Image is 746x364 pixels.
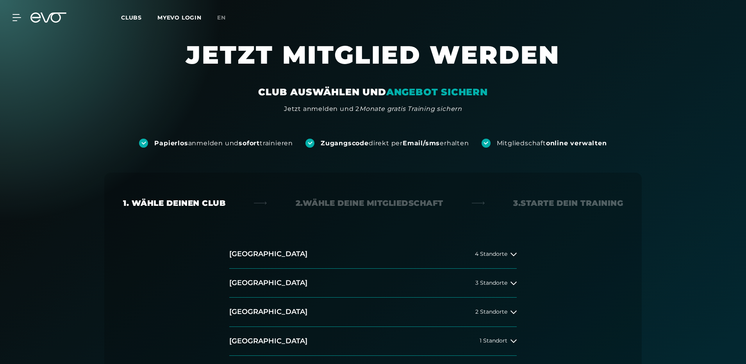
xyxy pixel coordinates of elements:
[229,240,517,269] button: [GEOGRAPHIC_DATA]4 Standorte
[217,13,235,22] a: en
[321,139,369,147] strong: Zugangscode
[386,86,488,98] em: ANGEBOT SICHERN
[296,198,443,209] div: 2. Wähle deine Mitgliedschaft
[284,104,462,114] div: Jetzt anmelden und 2
[513,198,623,209] div: 3. Starte dein Training
[229,307,307,317] h2: [GEOGRAPHIC_DATA]
[475,251,507,257] span: 4 Standorte
[239,139,260,147] strong: sofort
[546,139,607,147] strong: online verwalten
[123,198,225,209] div: 1. Wähle deinen Club
[321,139,469,148] div: direkt per erhalten
[359,105,462,112] em: Monate gratis Training sichern
[121,14,157,21] a: Clubs
[229,336,307,346] h2: [GEOGRAPHIC_DATA]
[475,280,507,286] span: 3 Standorte
[154,139,188,147] strong: Papierlos
[217,14,226,21] span: en
[229,278,307,288] h2: [GEOGRAPHIC_DATA]
[475,309,507,315] span: 2 Standorte
[157,14,202,21] a: MYEVO LOGIN
[497,139,607,148] div: Mitgliedschaft
[258,86,487,98] div: CLUB AUSWÄHLEN UND
[480,338,507,344] span: 1 Standort
[229,269,517,298] button: [GEOGRAPHIC_DATA]3 Standorte
[229,249,307,259] h2: [GEOGRAPHIC_DATA]
[403,139,440,147] strong: Email/sms
[121,14,142,21] span: Clubs
[229,327,517,356] button: [GEOGRAPHIC_DATA]1 Standort
[139,39,607,86] h1: JETZT MITGLIED WERDEN
[154,139,293,148] div: anmelden und trainieren
[229,298,517,327] button: [GEOGRAPHIC_DATA]2 Standorte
